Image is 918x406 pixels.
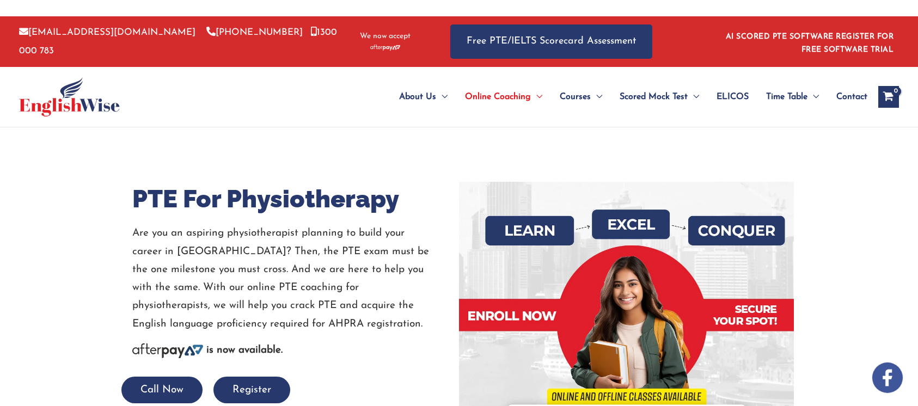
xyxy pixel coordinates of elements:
[370,45,400,51] img: Afterpay-Logo
[19,28,195,37] a: [EMAIL_ADDRESS][DOMAIN_NAME]
[132,224,451,333] p: Are you an aspiring physiotherapist planning to build your career in [GEOGRAPHIC_DATA]? Then, the...
[551,78,611,116] a: CoursesMenu Toggle
[708,78,757,116] a: ELICOS
[717,78,749,116] span: ELICOS
[766,78,807,116] span: Time Table
[121,385,203,395] a: Call Now
[450,24,652,59] a: Free PTE/IELTS Scorecard Assessment
[807,78,819,116] span: Menu Toggle
[19,77,120,116] img: cropped-ew-logo
[19,28,337,55] a: 1300 000 783
[719,24,899,59] aside: Header Widget 1
[688,78,699,116] span: Menu Toggle
[620,78,688,116] span: Scored Mock Test
[836,78,867,116] span: Contact
[213,385,290,395] a: Register
[456,78,551,116] a: Online CoachingMenu Toggle
[213,377,290,403] button: Register
[121,377,203,403] button: Call Now
[373,78,867,116] nav: Site Navigation: Main Menu
[726,33,894,54] a: AI SCORED PTE SOFTWARE REGISTER FOR FREE SOFTWARE TRIAL
[591,78,602,116] span: Menu Toggle
[531,78,542,116] span: Menu Toggle
[872,362,903,393] img: white-facebook.png
[390,78,456,116] a: About UsMenu Toggle
[436,78,448,116] span: Menu Toggle
[611,78,708,116] a: Scored Mock TestMenu Toggle
[465,78,531,116] span: Online Coaching
[132,343,203,358] img: Afterpay-Logo
[132,182,451,216] h1: PTE For Physiotherapy
[206,345,283,355] b: is now available.
[360,31,411,42] span: We now accept
[206,28,303,37] a: [PHONE_NUMBER]
[878,86,899,108] a: View Shopping Cart, empty
[757,78,828,116] a: Time TableMenu Toggle
[828,78,867,116] a: Contact
[399,78,436,116] span: About Us
[560,78,591,116] span: Courses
